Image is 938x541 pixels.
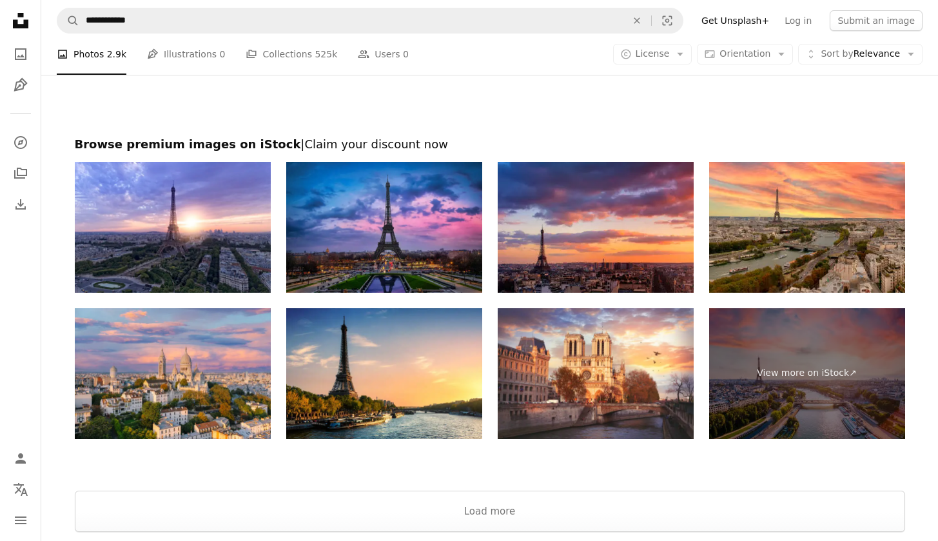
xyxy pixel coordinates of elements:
[315,47,337,61] span: 525k
[830,10,923,31] button: Submit an image
[498,308,694,439] img: Cathedrale Notre-Dame de Paris
[613,44,692,64] button: License
[75,137,905,152] h2: Browse premium images on iStock
[358,34,409,75] a: Users 0
[777,10,819,31] a: Log in
[709,308,905,439] a: View more on iStock↗
[8,161,34,186] a: Collections
[75,162,271,293] img: Aerial view of Paris skyline with Eiffel tower during sunset
[300,137,448,151] span: | Claim your discount now
[246,34,337,75] a: Collections 525k
[8,41,34,67] a: Photos
[719,48,770,59] span: Orientation
[8,192,34,217] a: Download History
[403,47,409,61] span: 0
[652,8,683,33] button: Visual search
[498,162,694,293] img: Paris cityscape
[75,308,271,439] img: Aerial view of Montmartre hill with Basilique du Sacre-Coeur in Paris during sunset Paris France
[697,44,793,64] button: Orientation
[623,8,651,33] button: Clear
[57,8,79,33] button: Search Unsplash
[8,8,34,36] a: Home — Unsplash
[8,477,34,502] button: Language
[636,48,670,59] span: License
[694,10,777,31] a: Get Unsplash+
[286,308,482,439] img: The Eiffel Tower in Paris France, at sunset
[286,162,482,293] img: Spring evening view of the Eiffel Tower in Paris
[57,8,683,34] form: Find visuals sitewide
[220,47,226,61] span: 0
[75,491,905,532] button: Load more
[821,48,900,61] span: Relevance
[709,162,905,293] img: Aerial view of Paris city with Seine river and dramatic sky during sunset France
[147,34,225,75] a: Illustrations 0
[8,130,34,155] a: Explore
[8,507,34,533] button: Menu
[8,446,34,471] a: Log in / Sign up
[8,72,34,98] a: Illustrations
[821,48,853,59] span: Sort by
[798,44,923,64] button: Sort byRelevance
